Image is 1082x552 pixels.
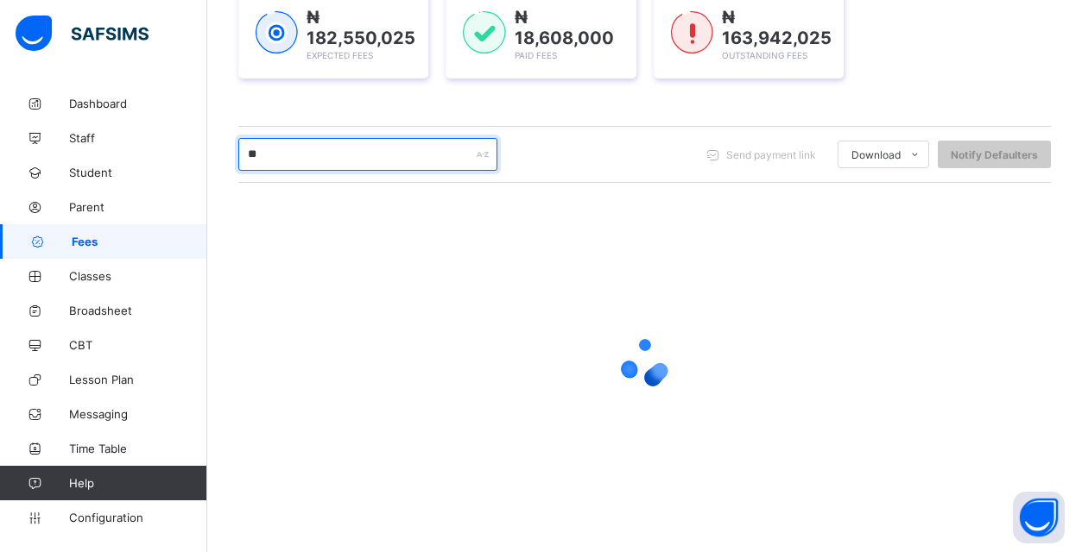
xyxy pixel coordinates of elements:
span: Expected Fees [307,50,373,60]
span: Paid Fees [515,50,557,60]
span: Broadsheet [69,304,207,317]
span: Send payment link [726,148,816,161]
span: Parent [69,200,207,214]
span: Student [69,166,207,179]
span: Notify Defaulters [951,148,1038,161]
span: Time Table [69,442,207,455]
img: outstanding-1.146d663e52f09953f639664a84e30106.svg [671,11,713,54]
span: Dashboard [69,97,207,110]
span: Fees [72,235,207,248]
span: Outstanding Fees [722,50,807,60]
span: Configuration [69,511,206,524]
span: ₦ 163,942,025 [722,7,832,48]
span: Lesson Plan [69,373,207,386]
span: ₦ 182,550,025 [307,7,415,48]
span: Download [851,148,901,161]
span: Classes [69,269,207,283]
img: expected-1.03dd87d44185fb6c27cc9b2570c10499.svg [256,11,298,54]
span: CBT [69,338,207,352]
span: Messaging [69,407,207,421]
span: Help [69,476,206,490]
span: Staff [69,131,207,145]
button: Open asap [1013,492,1065,543]
span: ₦ 18,608,000 [515,7,614,48]
img: safsims [16,16,149,52]
img: paid-1.3eb1404cbcb1d3b736510a26bbfa3ccb.svg [463,11,505,54]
